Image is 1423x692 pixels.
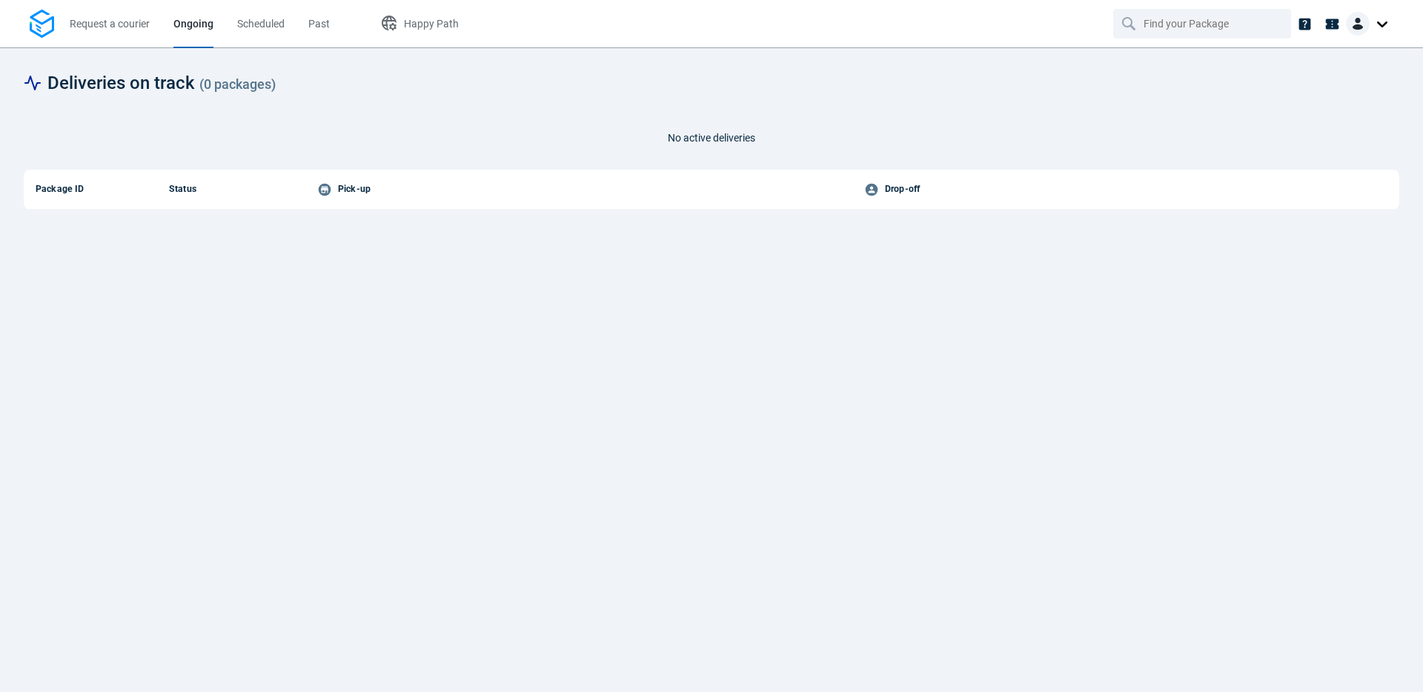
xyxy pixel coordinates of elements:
[308,18,330,30] span: Past
[70,18,150,30] span: Request a courier
[30,10,54,39] img: Logo
[404,18,459,30] span: Happy Path
[1346,12,1370,36] img: Client
[199,76,276,92] span: ( 0 packages )
[668,132,755,144] span: No active deliveries
[173,18,213,30] span: Ongoing
[317,182,840,197] div: Pick-up
[1144,10,1264,38] input: Find your Package
[237,18,285,30] span: Scheduled
[864,182,1387,197] div: Drop-off
[24,170,157,210] th: Package ID
[47,71,276,95] span: Deliveries on track
[157,170,305,210] th: Status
